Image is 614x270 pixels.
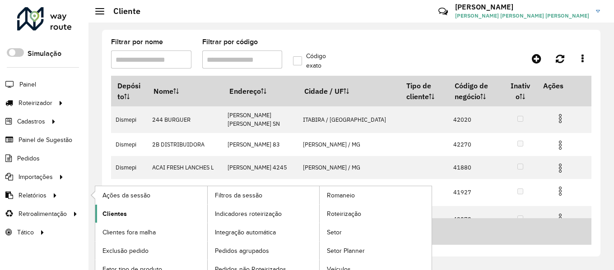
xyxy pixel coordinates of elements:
[111,106,148,133] td: Dismepi
[102,228,156,237] span: Clientes fora malha
[19,135,72,145] span: Painel de Sugestão
[433,2,453,21] a: Contato Rápido
[19,172,53,182] span: Importações
[111,156,148,179] td: Dismepi
[19,191,47,200] span: Relatórios
[223,106,298,133] td: [PERSON_NAME] [PERSON_NAME] SN
[208,186,320,204] a: Filtros da sessão
[320,205,432,223] a: Roteirização
[455,3,589,11] h3: [PERSON_NAME]
[95,205,207,223] a: Clientes
[148,106,223,133] td: 244 BURGUER
[95,186,207,204] a: Ações da sessão
[448,179,504,206] td: 41927
[215,228,276,237] span: Integração automática
[102,246,149,256] span: Exclusão pedido
[111,76,148,106] th: Depósito
[448,106,504,133] td: 42020
[19,209,67,219] span: Retroalimentação
[202,37,258,47] label: Filtrar por código
[95,242,207,260] a: Exclusão pedido
[320,223,432,241] a: Setor
[17,228,34,237] span: Tático
[104,6,140,16] h2: Cliente
[19,98,52,108] span: Roteirizador
[215,209,282,219] span: Indicadores roteirização
[148,156,223,179] td: ACAI FRESH LANCHES L
[320,242,432,260] a: Setor Planner
[298,76,400,106] th: Cidade / UF
[327,246,365,256] span: Setor Planner
[448,156,504,179] td: 41880
[148,133,223,156] td: 2B DISTRIBUIDORA
[504,76,537,106] th: Inativo
[327,191,355,200] span: Romaneio
[223,156,298,179] td: [PERSON_NAME] 4245
[17,154,40,163] span: Pedidos
[320,186,432,204] a: Romaneio
[111,179,148,206] td: Dismepi
[102,191,150,200] span: Ações da sessão
[102,209,127,219] span: Clientes
[293,51,343,70] label: Código exato
[95,223,207,241] a: Clientes fora malha
[448,76,504,106] th: Código de negócio
[208,205,320,223] a: Indicadores roteirização
[448,206,504,233] td: 42272
[223,76,298,106] th: Endereço
[215,191,262,200] span: Filtros da sessão
[298,133,400,156] td: [PERSON_NAME] / MG
[448,133,504,156] td: 42270
[28,48,61,59] label: Simulação
[223,179,298,206] td: [PERSON_NAME] 21
[208,242,320,260] a: Pedidos agrupados
[298,156,400,179] td: [PERSON_NAME] / MG
[537,76,591,95] th: Ações
[455,12,589,20] span: [PERSON_NAME] [PERSON_NAME] [PERSON_NAME]
[223,133,298,156] td: [PERSON_NAME] 83
[148,76,223,106] th: Nome
[17,117,45,126] span: Cadastros
[148,179,223,206] td: ACOUGUE DO [PERSON_NAME]
[111,37,163,47] label: Filtrar por nome
[400,76,448,106] th: Tipo de cliente
[111,133,148,156] td: Dismepi
[298,106,400,133] td: ITABIRA / [GEOGRAPHIC_DATA]
[327,209,361,219] span: Roteirização
[19,80,36,89] span: Painel
[298,179,400,206] td: SAO GONCALO DO RIO ABAIXO / [GEOGRAPHIC_DATA]
[327,228,342,237] span: Setor
[215,246,269,256] span: Pedidos agrupados
[208,223,320,241] a: Integração automática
